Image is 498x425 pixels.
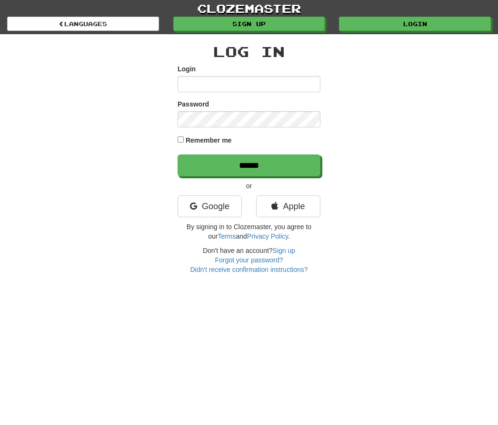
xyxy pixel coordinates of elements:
a: Sign up [273,247,295,254]
label: Login [178,64,196,74]
a: Terms [218,232,236,240]
a: Apple [256,195,320,217]
label: Password [178,99,209,109]
a: Forgot your password? [215,256,283,264]
p: By signing in to Clozemaster, you agree to our and . [178,222,320,241]
a: Languages [7,17,159,31]
a: Privacy Policy [247,232,288,240]
label: Remember me [186,135,232,145]
p: or [178,181,320,191]
h2: Log In [178,44,320,59]
a: Didn't receive confirmation instructions? [190,266,308,273]
a: Sign up [173,17,325,31]
a: Login [339,17,491,31]
div: Don't have an account? [178,246,320,274]
a: Google [178,195,242,217]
